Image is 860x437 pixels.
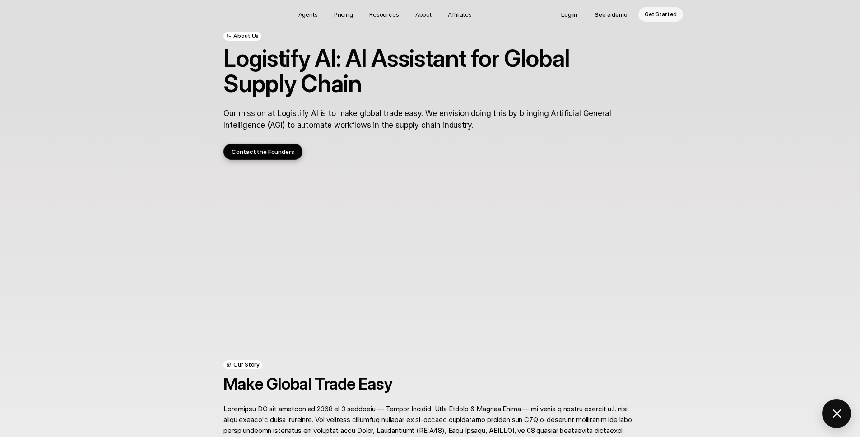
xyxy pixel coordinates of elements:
[645,10,677,19] p: Get Started
[233,361,260,368] p: Our Story
[223,46,636,97] h1: Logistify AI: AI Assistant for Global Supply Chain
[329,7,358,22] a: Pricing
[442,7,477,22] a: Affiliates
[223,375,636,393] h2: Make Global Trade Easy
[369,10,399,19] p: Resources
[410,7,437,22] a: About
[638,7,683,22] a: Get Started
[588,7,634,22] a: See a demo
[223,203,636,348] iframe: Youtube Video
[561,10,577,19] p: Log in
[334,10,353,19] p: Pricing
[595,10,628,19] p: See a demo
[293,7,323,22] a: Agents
[232,147,294,156] p: Contact the Founders
[298,10,318,19] p: Agents
[233,33,259,40] p: About Us
[415,10,432,19] p: About
[223,107,636,131] p: Our mission at Logistify AI is to make global trade easy. We envision doing this by bringing Arti...
[223,144,302,160] a: Contact the Founders
[364,7,404,22] a: Resources
[448,10,472,19] p: Affiliates
[555,7,584,22] a: Log in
